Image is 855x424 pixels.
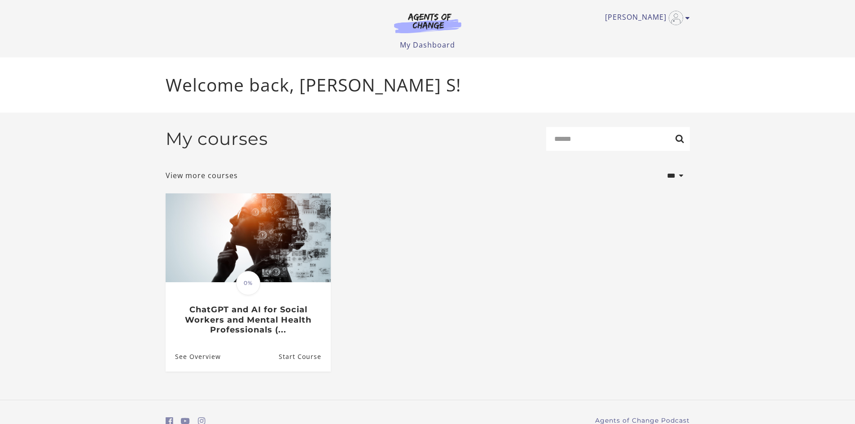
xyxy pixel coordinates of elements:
a: My Dashboard [400,40,455,50]
a: ChatGPT and AI for Social Workers and Mental Health Professionals (...: Resume Course [278,342,330,371]
p: Welcome back, [PERSON_NAME] S! [166,72,690,98]
a: View more courses [166,170,238,181]
h2: My courses [166,128,268,149]
a: ChatGPT and AI for Social Workers and Mental Health Professionals (...: See Overview [166,342,221,371]
img: Agents of Change Logo [385,13,471,33]
a: Toggle menu [605,11,685,25]
span: 0% [236,271,260,295]
h3: ChatGPT and AI for Social Workers and Mental Health Professionals (... [175,305,321,335]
